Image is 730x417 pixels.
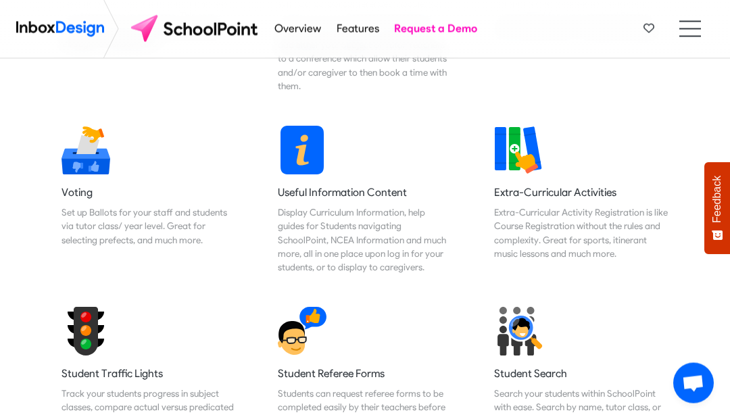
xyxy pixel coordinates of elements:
[673,363,714,403] div: Open chat
[278,186,452,201] h5: Useful Information Content
[271,16,325,43] a: Overview
[267,116,463,286] a: Useful Information Content Display Curriculum Information, help guides for Students navigating Sc...
[278,367,452,382] h5: Student Referee Forms
[62,367,236,382] h5: Student Traffic Lights
[333,16,383,43] a: Features
[62,308,110,356] img: 2022_01_17_icon_student_traffic_lights.svg
[711,176,723,223] span: Feedback
[278,308,326,356] img: 2022_01_17_icon_student_referee.svg
[391,16,481,43] a: Request a Demo
[494,206,668,262] div: Extra-Curricular Activity Registration is like Course Registration without the rules and complexi...
[704,162,730,254] button: Feedback - Show survey
[494,367,668,382] h5: Student Search
[124,13,267,45] img: schoolpoint logo
[62,126,110,175] img: 2022_01_17_icon_voting.svg
[494,126,543,175] img: 2022_01_13_icon_extra_curricular.svg
[51,116,247,286] a: Voting Set up Ballots for your staff and students via tutor class/ year level. Great for selectin...
[278,126,326,175] img: 2022_01_13_icon_information.svg
[483,116,679,286] a: Extra-Curricular Activities Extra-Curricular Activity Registration is like Course Registration wi...
[62,186,236,201] h5: Voting
[494,308,543,356] img: 2022_01_17_icon_student_search.svg
[62,206,236,247] div: Set up Ballots for your staff and students via tutor class/ year level. Great for selecting prefe...
[494,186,668,201] h5: Extra-Curricular Activities
[278,206,452,275] div: Display Curriculum Information, help guides for Students navigating SchoolPoint, NCEA Information...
